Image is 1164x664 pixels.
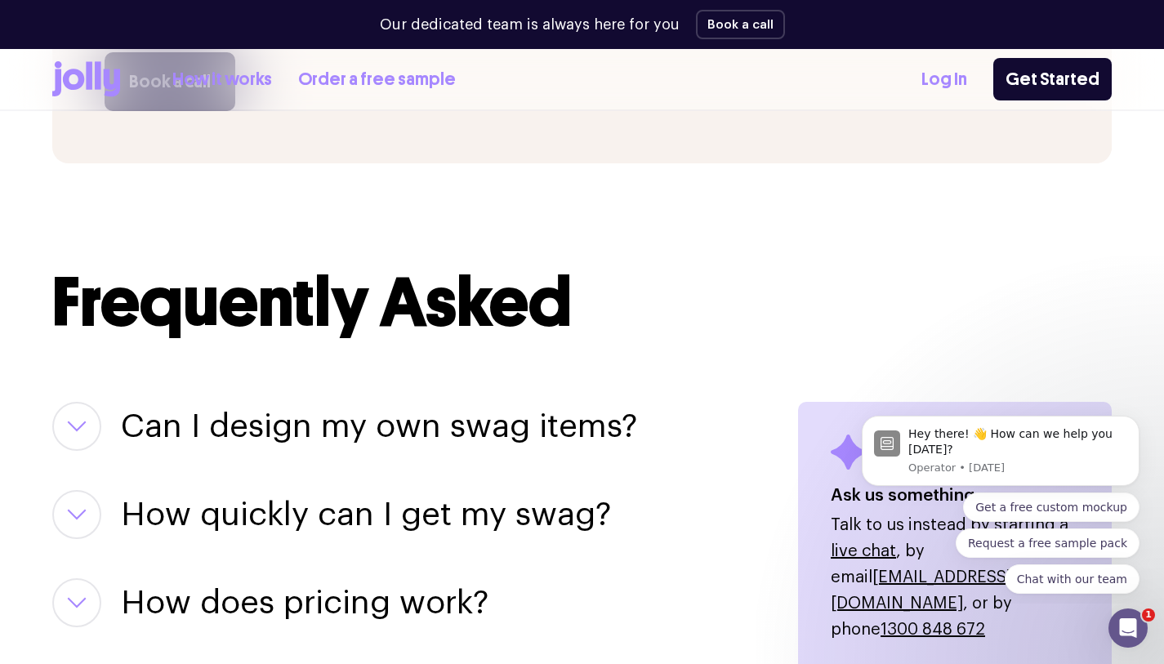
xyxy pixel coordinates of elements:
iframe: Intercom notifications message [837,401,1164,604]
a: Get Started [993,58,1112,100]
button: live chat [831,538,896,564]
a: Order a free sample [298,66,456,93]
p: Our dedicated team is always here for you [380,14,680,36]
iframe: Intercom live chat [1108,608,1148,648]
a: 1300 848 672 [881,622,985,638]
a: How it works [172,66,272,93]
p: Talk to us instead by starting a , by email , or by phone [831,512,1079,643]
button: How quickly can I get my swag? [121,490,611,539]
h2: Frequently Asked [52,268,1112,336]
button: Can I design my own swag items? [121,402,637,451]
h4: Ask us something [831,483,1079,509]
button: How does pricing work? [121,578,488,627]
a: Log In [921,66,967,93]
button: Book a call [696,10,785,39]
span: 1 [1142,608,1155,622]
